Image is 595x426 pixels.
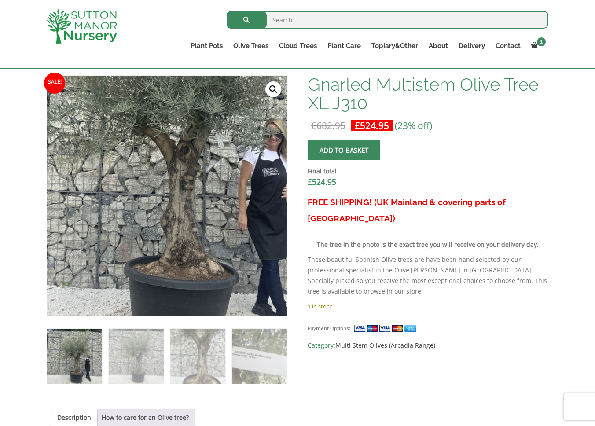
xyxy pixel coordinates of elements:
[47,9,117,44] img: logo
[170,329,225,384] img: Gnarled Multistem Olive Tree XL J310 - Image 3
[335,341,435,349] a: Multi Stem Olives (Arcadia Range)
[308,194,548,227] h3: FREE SHIPPING! (UK Mainland & covering parts of [GEOGRAPHIC_DATA])
[102,409,189,426] a: How to care for an Olive tree?
[232,329,287,384] img: Gnarled Multistem Olive Tree XL J310 - Image 4
[423,40,453,52] a: About
[265,81,281,97] a: View full-screen image gallery
[395,119,432,132] span: (23% off)
[57,409,91,426] a: Description
[185,40,228,52] a: Plant Pots
[537,37,546,46] span: 1
[355,119,389,132] bdi: 524.95
[311,119,345,132] bdi: 682.95
[274,40,322,52] a: Cloud Trees
[308,166,548,176] dt: Final total
[109,329,164,384] img: Gnarled Multistem Olive Tree XL J310 - Image 2
[308,176,312,187] span: £
[453,40,490,52] a: Delivery
[308,325,350,331] small: Payment Options:
[308,254,548,297] p: These beautiful Spanish Olive trees are have been hand selected by our professional specialist in...
[308,176,336,187] bdi: 524.95
[366,40,423,52] a: Topiary&Other
[44,73,65,94] span: Sale!
[311,119,316,132] span: £
[308,75,548,112] h1: Gnarled Multistem Olive Tree XL J310
[227,11,548,29] input: Search...
[353,324,419,333] img: payment supported
[47,329,102,384] img: Gnarled Multistem Olive Tree XL J310
[317,240,539,249] strong: The tree in the photo is the exact tree you will receive on your delivery day.
[308,340,548,351] span: Category:
[308,301,548,312] p: 1 in stock
[308,140,380,160] button: Add to basket
[526,40,548,52] a: 1
[322,40,366,52] a: Plant Care
[228,40,274,52] a: Olive Trees
[490,40,526,52] a: Contact
[355,119,360,132] span: £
